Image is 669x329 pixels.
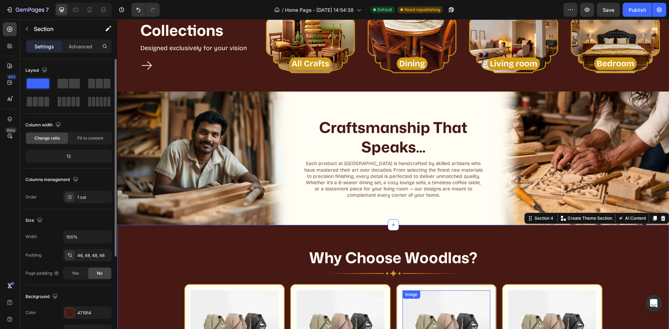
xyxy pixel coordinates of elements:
[63,230,111,243] input: Auto
[69,43,92,50] p: Advanced
[186,140,366,180] h2: Each product at [GEOGRAPHIC_DATA] is handcrafted by skilled artisans who have mastered their art ...
[77,135,103,141] span: Fit to content
[282,6,284,14] span: /
[450,196,495,202] p: Create Theme Section
[34,25,91,33] p: Section
[25,270,59,276] div: Page padding
[27,151,110,161] div: 12
[77,252,110,259] div: 48, 48, 48, 48
[186,97,366,138] h2: Craftsmanship That Speaks...
[499,195,530,203] button: AI Content
[597,3,620,17] button: Save
[72,270,79,276] span: Yes
[22,24,139,33] h2: Designed exclusively for your vision
[25,194,37,200] div: Order
[5,127,17,133] div: Beta
[371,72,552,205] img: gempages_580307562293887509-2a13ab4f-c0a9-4872-9d92-908e8fa67fa0.png
[25,120,62,130] div: Column width
[97,270,102,276] span: No
[131,3,160,17] div: Undo/Redo
[117,19,669,329] iframe: Design area
[46,6,49,14] p: 7
[629,6,646,14] div: Publish
[72,228,479,249] h2: Why Choose Woodlas?
[34,135,60,141] span: Change ratio
[25,292,59,301] div: Background
[645,295,662,312] div: Open Intercom Messenger
[377,7,392,13] span: Default
[25,234,37,240] div: Width
[25,66,49,75] div: Layout
[405,7,440,13] span: Need republishing
[623,3,652,17] button: Publish
[285,6,354,14] span: Home Page - [DATE] 14:54:38
[34,43,54,50] p: Settings
[206,249,346,260] img: gempages_580307562293887509-b406c354-682a-41a7-8a40-a66ddc7ce60a.svg
[77,194,110,201] div: 1 col
[25,216,44,225] div: Size
[77,310,110,316] div: 471914
[603,7,614,13] span: Save
[416,196,437,202] div: Section 4
[3,3,52,17] button: 7
[286,272,301,278] div: Image
[25,252,41,258] div: Padding
[25,310,36,316] div: Color
[25,175,80,185] div: Columns management
[7,74,17,80] div: 450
